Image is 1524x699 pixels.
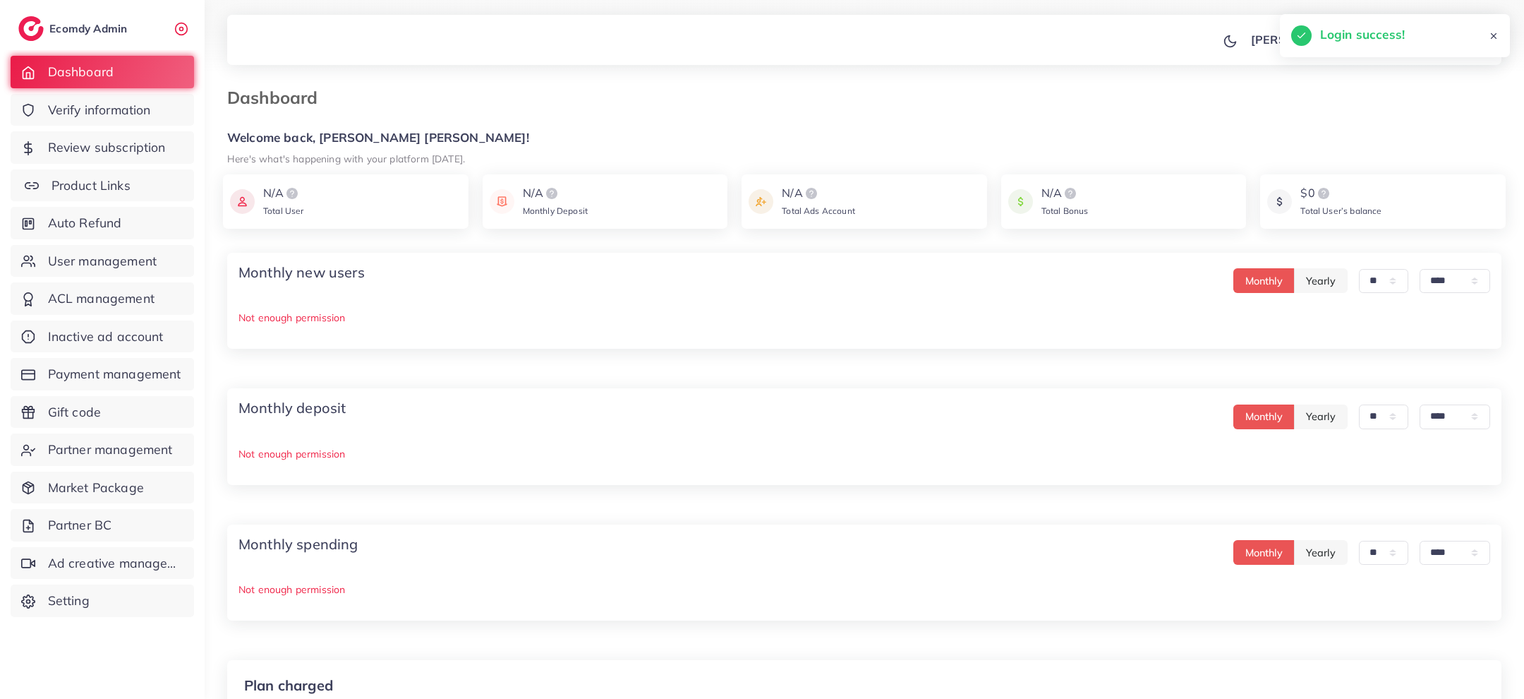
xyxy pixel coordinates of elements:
a: User management [11,245,194,277]
span: Inactive ad account [48,328,164,346]
a: Inactive ad account [11,321,194,353]
a: Auto Refund [11,207,194,239]
span: Partner BC [48,516,112,534]
a: Partner management [11,434,194,466]
span: Product Links [52,177,131,195]
h5: Login success! [1320,25,1405,44]
a: Market Package [11,472,194,504]
span: ACL management [48,289,155,308]
a: Ad creative management [11,547,194,580]
span: Verify information [48,101,151,119]
span: Auto Refund [48,214,122,232]
a: Verify information [11,94,194,126]
p: [PERSON_NAME] [PERSON_NAME] [1251,31,1447,48]
a: ACL management [11,282,194,315]
span: Ad creative management [48,554,183,573]
span: Payment management [48,365,181,383]
span: Dashboard [48,63,114,81]
a: Dashboard [11,56,194,88]
a: Product Links [11,169,194,202]
a: Setting [11,585,194,617]
a: Partner BC [11,509,194,542]
a: [PERSON_NAME] [PERSON_NAME]avatar [1243,25,1490,54]
a: logoEcomdy Admin [18,16,131,41]
span: User management [48,252,157,270]
span: Setting [48,592,90,610]
span: Review subscription [48,138,166,157]
span: Gift code [48,403,101,422]
a: Payment management [11,358,194,390]
h2: Ecomdy Admin [49,22,131,35]
a: Review subscription [11,131,194,164]
a: Gift code [11,396,194,429]
img: logo [18,16,44,41]
span: Market Package [48,479,144,497]
span: Partner management [48,441,173,459]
